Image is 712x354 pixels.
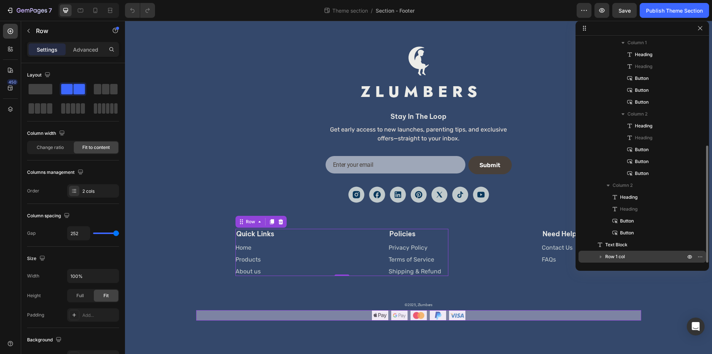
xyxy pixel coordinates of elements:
[111,223,126,231] a: Home
[635,98,649,106] span: Button
[286,289,302,300] img: gempages_579984927471174228-01c0c22f-a099-402d-8750-e605815cfe02.png
[635,75,649,82] span: Button
[635,170,649,177] span: Button
[619,7,631,14] span: Save
[27,70,52,80] div: Layout
[640,3,709,18] button: Publish Theme Section
[417,208,477,218] h2: Need Help?
[627,110,647,118] span: Column 2
[635,146,649,153] span: Button
[627,39,647,46] span: Column 1
[27,230,36,237] div: Gap
[111,234,136,243] a: Products
[73,46,98,53] p: Advanced
[27,335,63,345] div: Background
[125,3,155,18] div: Undo/Redo
[111,208,170,218] h2: Quick Links
[230,23,357,80] img: gempages_579984927471174228-e4e07aa9-2863-401a-a20f-a7d125ef9c6c.svg
[27,273,39,279] div: Width
[635,51,652,58] span: Heading
[82,188,117,195] div: 2 cols
[264,223,303,231] a: Privacy Policy
[10,91,577,101] h2: stay in the loop
[612,3,637,18] button: Save
[27,312,44,318] div: Padding
[305,289,321,300] img: gempages_579984927471174228-39d4365c-9815-4e96-a053-c447cb8522b8.png
[27,292,41,299] div: Height
[82,312,117,319] div: Add...
[125,21,712,354] iframe: Design area
[27,211,71,221] div: Column spacing
[343,135,387,153] button: Submit
[37,144,64,151] span: Change ratio
[27,168,85,178] div: Columns management
[635,87,649,94] span: Button
[620,205,637,213] span: Heading
[11,282,576,286] p: ©2025, Zlumbers
[36,26,99,35] p: Row
[27,188,39,194] div: Order
[605,241,627,249] span: Text Block
[67,269,119,283] input: Auto
[37,46,57,53] p: Settings
[620,217,634,225] span: Button
[620,194,637,201] span: Heading
[82,144,110,151] span: Fit to content
[264,208,323,218] h2: Policies
[266,289,283,300] img: gempages_579984927471174228-2e0543e0-e802-40eb-b4b1-de70ce5ae300.png
[635,134,652,142] span: Heading
[49,6,52,15] p: 7
[264,246,316,255] a: Shipping & Refund
[7,79,18,85] div: 450
[111,246,136,255] a: About us
[27,254,47,264] div: Size
[103,292,109,299] span: Fit
[646,7,703,14] div: Publish Theme Section
[264,234,309,243] a: Terms of Service
[27,129,66,139] div: Column width
[201,104,386,122] p: Get early access to new launches, parenting tips, and exclusive offers—straight to your inbox.
[613,182,633,189] span: Column 2
[376,7,415,14] span: Section - Footer
[324,289,340,300] img: gempages_579984927471174228-45389f4b-bf77-4fb1-9e6f-4fd2dfae93f1.png
[687,318,705,335] div: Open Intercom Messenger
[247,289,263,300] img: gempages_579984927471174228-106fb3a5-d5d8-4078-b610-96a6dbc77d00.png
[605,253,625,260] span: Row 1 col
[3,3,55,18] button: 7
[635,63,652,70] span: Heading
[371,7,373,14] span: /
[355,141,375,148] div: Submit
[331,7,369,14] span: Theme section
[620,229,634,237] span: Button
[201,135,340,153] input: Enter your email
[635,122,652,130] span: Heading
[417,234,431,243] a: FAQs
[119,198,132,204] div: Row
[635,158,649,165] span: Button
[417,223,448,231] a: Contact Us
[67,227,90,240] input: Auto
[76,292,84,299] span: Full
